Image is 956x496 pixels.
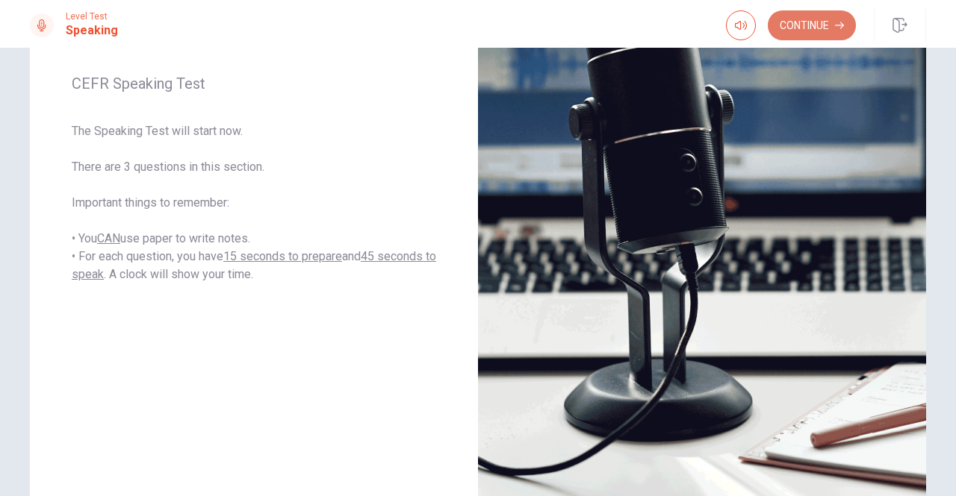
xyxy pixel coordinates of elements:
u: CAN [97,231,120,245]
button: Continue [768,10,856,40]
span: The Speaking Test will start now. There are 3 questions in this section. Important things to reme... [72,122,436,283]
span: Level Test [66,11,118,22]
h1: Speaking [66,22,118,40]
span: CEFR Speaking Test [72,75,436,92]
u: 15 seconds to prepare [223,249,342,263]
